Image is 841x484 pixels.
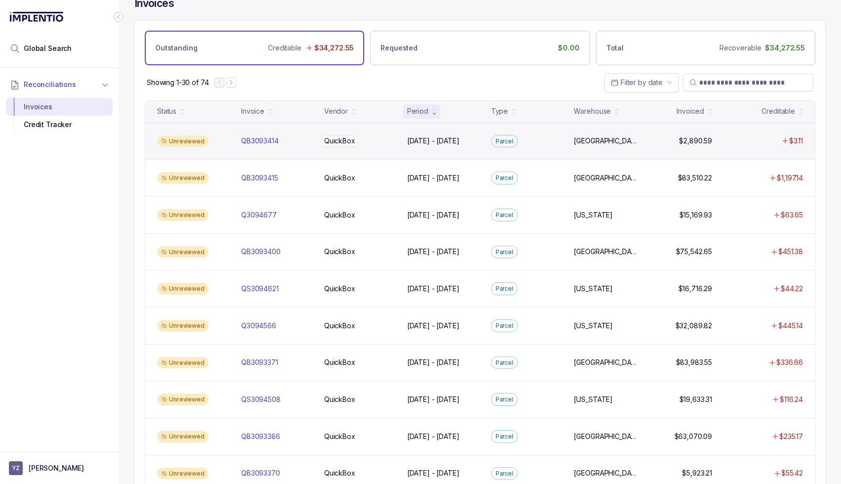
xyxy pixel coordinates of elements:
p: QS3094508 [241,395,281,404]
p: Recoverable [719,43,761,53]
p: $16,716.29 [678,284,713,294]
p: Parcel [496,358,513,368]
div: Unreviewed [157,357,209,369]
div: Vendor [324,106,348,116]
p: QB3093386 [241,432,280,441]
p: Outstanding [155,43,197,53]
div: Warehouse [574,106,611,116]
p: $63,070.09 [674,432,713,441]
p: $1,197.14 [777,173,803,183]
p: [PERSON_NAME] [29,463,84,473]
search: Date Range Picker [611,78,663,88]
p: $451.38 [778,247,803,257]
p: $5,923.21 [682,468,712,478]
p: [DATE] - [DATE] [407,284,460,294]
p: $2,890.59 [679,136,712,146]
p: QB3093414 [241,136,279,146]
p: $63.65 [781,210,803,220]
p: Parcel [496,321,513,331]
p: $116.24 [780,395,803,404]
p: $34,272.55 [765,43,805,53]
button: Next Page [226,78,236,88]
p: [DATE] - [DATE] [407,468,460,478]
p: [GEOGRAPHIC_DATA] [574,136,637,146]
div: Unreviewed [157,283,209,295]
div: Creditable [761,106,795,116]
p: [DATE] - [DATE] [407,210,460,220]
p: [DATE] - [DATE] [407,432,460,441]
p: QS3094621 [241,284,279,294]
p: Q3094566 [241,321,276,331]
p: [GEOGRAPHIC_DATA] [574,247,637,257]
p: QuickBox [324,321,355,331]
p: QuickBox [324,284,355,294]
p: Parcel [496,284,513,294]
div: Type [491,106,508,116]
p: QuickBox [324,173,355,183]
p: $83,983.55 [676,357,713,367]
div: Period [407,106,428,116]
p: $336.66 [776,357,803,367]
div: Unreviewed [157,209,209,221]
p: Parcel [496,432,513,441]
p: Parcel [496,469,513,479]
p: QuickBox [324,468,355,478]
div: Invoiced [676,106,704,116]
p: [DATE] - [DATE] [407,136,460,146]
p: $32,089.82 [675,321,713,331]
div: Unreviewed [157,320,209,332]
div: Remaining page entries [147,78,209,88]
p: [DATE] - [DATE] [407,173,460,183]
p: QuickBox [324,210,355,220]
p: $75,542.65 [676,247,713,257]
div: Invoice [241,106,264,116]
p: $19,633.31 [679,395,713,404]
button: User initials[PERSON_NAME] [9,461,110,475]
p: $0.00 [558,43,579,53]
p: [GEOGRAPHIC_DATA] [574,357,637,367]
span: Reconciliations [24,80,76,89]
p: Creditable [268,43,301,53]
p: $83,510.22 [678,173,713,183]
p: [DATE] - [DATE] [407,357,460,367]
p: Total [606,43,624,53]
p: QuickBox [324,357,355,367]
button: Date Range Picker [604,73,679,92]
p: QuickBox [322,135,358,146]
p: $235.17 [779,432,803,441]
p: Parcel [496,247,513,257]
p: [GEOGRAPHIC_DATA] [574,468,637,478]
div: Unreviewed [157,431,209,442]
p: QB3093370 [241,468,280,478]
p: QB3093415 [241,173,278,183]
div: Credit Tracker [14,116,105,133]
p: Q3094677 [241,210,277,220]
p: [US_STATE] [574,210,613,220]
p: QuickBox [324,395,355,404]
div: Unreviewed [157,135,209,147]
p: $44.22 [781,284,803,294]
div: Unreviewed [157,246,209,258]
p: $3.11 [789,136,803,146]
p: $445.14 [778,321,803,331]
span: Global Search [24,44,72,53]
p: $15,169.93 [679,210,713,220]
div: Unreviewed [157,468,209,480]
p: [US_STATE] [574,284,613,294]
p: QuickBox [324,247,355,257]
p: Parcel [496,210,513,220]
div: Unreviewed [157,172,209,184]
span: Filter by date [621,78,663,87]
p: QB3093371 [241,357,278,367]
p: [GEOGRAPHIC_DATA] [574,432,637,441]
div: Unreviewed [157,394,209,405]
p: $34,272.55 [314,43,354,53]
p: Parcel [496,173,513,183]
p: [DATE] - [DATE] [407,321,460,331]
p: Parcel [496,136,513,146]
p: [DATE] - [DATE] [407,247,460,257]
p: Requested [380,43,418,53]
p: Parcel [496,395,513,404]
div: Reconciliations [6,96,113,136]
p: $55.42 [781,468,803,478]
